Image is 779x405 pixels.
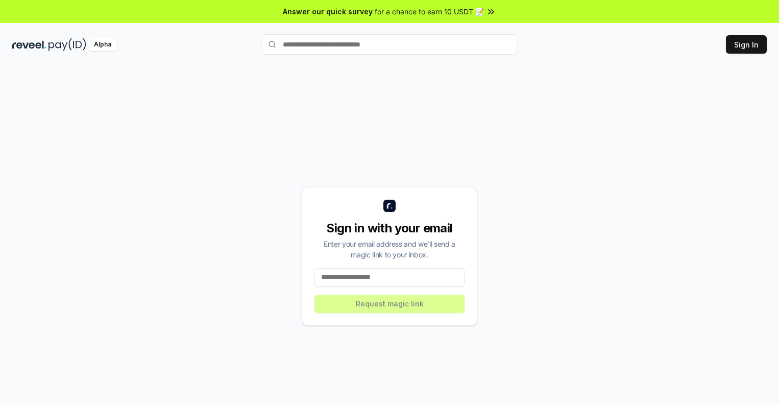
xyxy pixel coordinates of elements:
[283,6,373,17] span: Answer our quick survey
[375,6,484,17] span: for a chance to earn 10 USDT 📝
[88,38,117,51] div: Alpha
[383,200,396,212] img: logo_small
[12,38,46,51] img: reveel_dark
[48,38,86,51] img: pay_id
[726,35,767,54] button: Sign In
[314,220,465,236] div: Sign in with your email
[314,239,465,260] div: Enter your email address and we’ll send a magic link to your inbox.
